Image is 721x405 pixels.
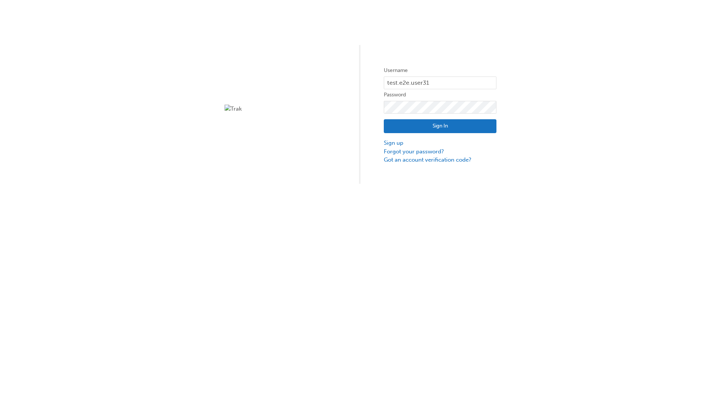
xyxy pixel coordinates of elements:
[384,156,496,164] a: Got an account verification code?
[384,139,496,147] a: Sign up
[384,119,496,133] button: Sign In
[384,66,496,75] label: Username
[384,76,496,89] input: Username
[225,105,337,113] img: Trak
[384,147,496,156] a: Forgot your password?
[384,90,496,99] label: Password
